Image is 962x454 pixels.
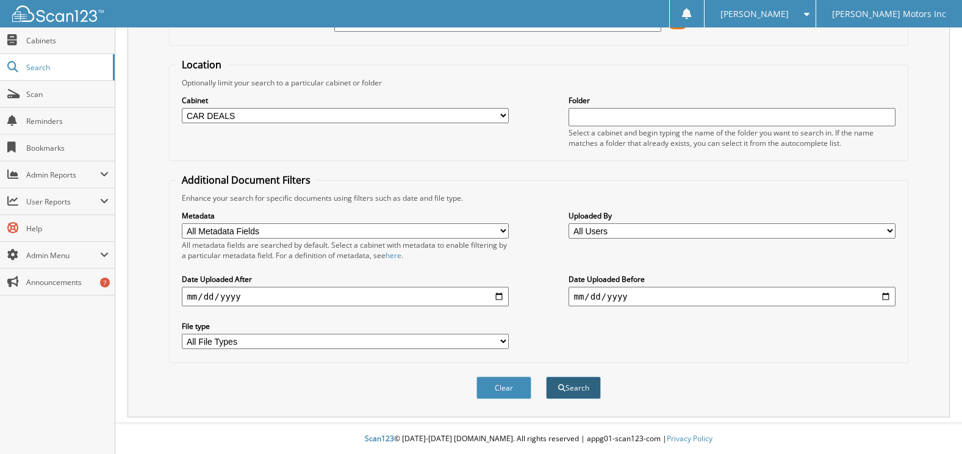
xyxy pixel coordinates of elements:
span: Scan [26,89,109,99]
button: Clear [476,377,531,399]
div: All metadata fields are searched by default. Select a cabinet with metadata to enable filtering b... [182,240,508,261]
span: [PERSON_NAME] [720,10,789,18]
span: Admin Reports [26,170,100,180]
span: Bookmarks [26,143,109,153]
span: User Reports [26,196,100,207]
label: Date Uploaded After [182,274,508,284]
div: Optionally limit your search to a particular cabinet or folder [176,77,901,88]
span: Scan123 [365,433,394,444]
button: Search [546,377,601,399]
span: Search [26,62,107,73]
span: Cabinets [26,35,109,46]
label: Cabinet [182,95,508,106]
div: Enhance your search for specific documents using filters such as date and file type. [176,193,901,203]
input: start [182,287,508,306]
label: Uploaded By [569,211,895,221]
input: end [569,287,895,306]
div: 7 [100,278,110,287]
span: Announcements [26,277,109,287]
legend: Additional Document Filters [176,173,317,187]
span: [PERSON_NAME] Motors Inc [832,10,946,18]
legend: Location [176,58,228,71]
label: Date Uploaded Before [569,274,895,284]
a: Privacy Policy [667,433,713,444]
a: here [386,250,401,261]
div: © [DATE]-[DATE] [DOMAIN_NAME]. All rights reserved | appg01-scan123-com | [115,424,962,454]
img: scan123-logo-white.svg [12,5,104,22]
span: Help [26,223,109,234]
label: Folder [569,95,895,106]
label: Metadata [182,211,508,221]
iframe: Chat Widget [901,395,962,454]
span: Admin Menu [26,250,100,261]
label: File type [182,321,508,331]
div: Select a cabinet and begin typing the name of the folder you want to search in. If the name match... [569,128,895,148]
span: Reminders [26,116,109,126]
